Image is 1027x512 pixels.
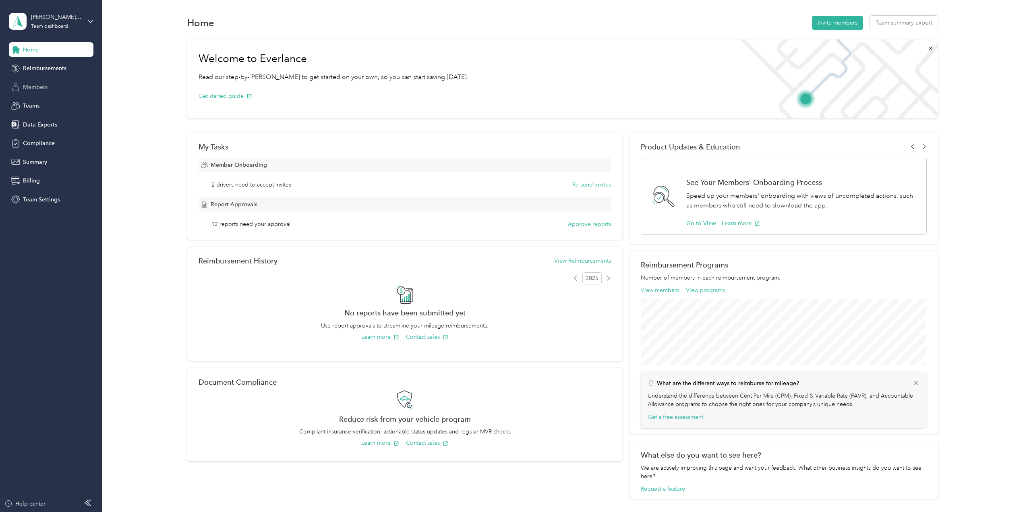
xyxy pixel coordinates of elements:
[641,464,927,481] div: We are actively improving this page and want your feedback. What other business insights do you w...
[648,392,919,408] p: Understand the difference between Cent Per Mile (CPM), Fixed & Variable Rate (FAVR), and Accounta...
[686,286,725,294] button: View programs
[199,309,611,317] h2: No reports have been submitted yet
[641,274,927,282] p: Number of members in each reimbursement program.
[23,195,60,204] span: Team Settings
[641,451,927,459] div: What else do you want to see here?
[657,379,799,388] p: What are the different ways to reimburse for mileage?
[722,219,760,228] button: Learn more
[686,178,918,187] h1: See Your Members' Onboarding Process
[187,19,214,27] h1: Home
[199,378,277,386] h2: Document Compliance
[641,261,927,269] h2: Reimbursement Programs
[31,13,81,21] div: [PERSON_NAME] Acoustics & Drywall
[211,180,291,189] span: 2 drivers need to accept invites
[23,83,48,91] span: Members
[211,161,267,169] span: Member Onboarding
[812,16,863,30] button: Invite members
[731,39,938,118] img: Welcome to everlance
[982,467,1027,512] iframe: Everlance-gr Chat Button Frame
[23,46,39,54] span: Home
[199,52,468,65] h1: Welcome to Everlance
[23,176,40,185] span: Billing
[361,333,399,341] button: Learn more
[199,427,611,436] p: Compliant insurance verification, actionable status updates and regular MVR checks
[23,64,66,73] span: Reimbursements
[23,120,57,129] span: Data Exports
[211,220,290,228] span: 12 reports need your approval
[199,321,611,330] p: Use report approvals to streamline your mileage reimbursements.
[31,24,68,29] div: Team dashboard
[641,485,685,493] button: Request a feature
[361,439,399,447] button: Learn more
[199,143,611,151] div: My Tasks
[568,220,611,228] button: Approve reports
[648,413,703,421] button: Get a free assessment
[4,500,46,508] button: Help center
[686,191,918,211] p: Speed up your members' onboarding with views of uncompleted actions, such as members who still ne...
[686,219,716,228] button: Go to View
[199,257,277,265] h2: Reimbursement History
[199,415,611,423] h2: Reduce risk from your vehicle program
[870,16,938,30] button: Team summary export
[572,180,611,189] button: Re-send invites
[23,102,39,110] span: Teams
[199,92,252,100] button: Get started guide
[406,333,448,341] button: Contact sales
[554,257,611,265] button: View Reimbursements
[406,439,448,447] button: Contact sales
[23,139,55,147] span: Compliance
[641,286,679,294] button: View members
[211,200,257,209] span: Report Approvals
[582,272,602,284] span: 2025
[199,72,468,82] p: Read our step-by-[PERSON_NAME] to get started on your own, so you can start saving [DATE].
[23,158,47,166] span: Summary
[641,143,740,151] span: Product Updates & Education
